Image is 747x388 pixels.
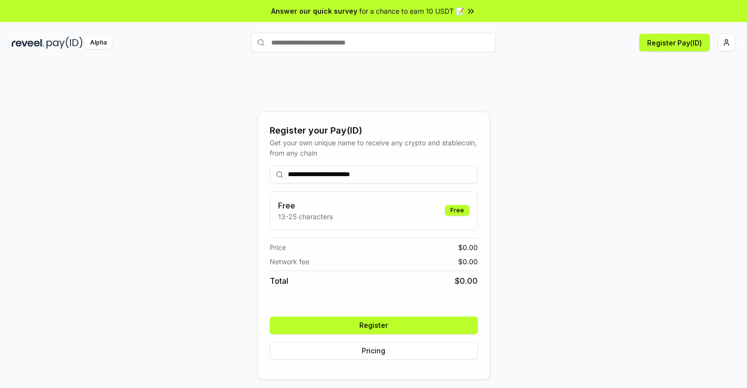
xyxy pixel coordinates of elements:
[278,200,333,211] h3: Free
[455,275,478,287] span: $ 0.00
[270,275,288,287] span: Total
[12,37,45,49] img: reveel_dark
[271,6,357,16] span: Answer our quick survey
[278,211,333,222] p: 13-25 characters
[458,256,478,267] span: $ 0.00
[270,317,478,334] button: Register
[445,205,469,216] div: Free
[270,256,309,267] span: Network fee
[270,342,478,360] button: Pricing
[639,34,710,51] button: Register Pay(ID)
[270,124,478,137] div: Register your Pay(ID)
[359,6,464,16] span: for a chance to earn 10 USDT 📝
[270,137,478,158] div: Get your own unique name to receive any crypto and stablecoin, from any chain
[458,242,478,252] span: $ 0.00
[270,242,286,252] span: Price
[47,37,83,49] img: pay_id
[85,37,112,49] div: Alpha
